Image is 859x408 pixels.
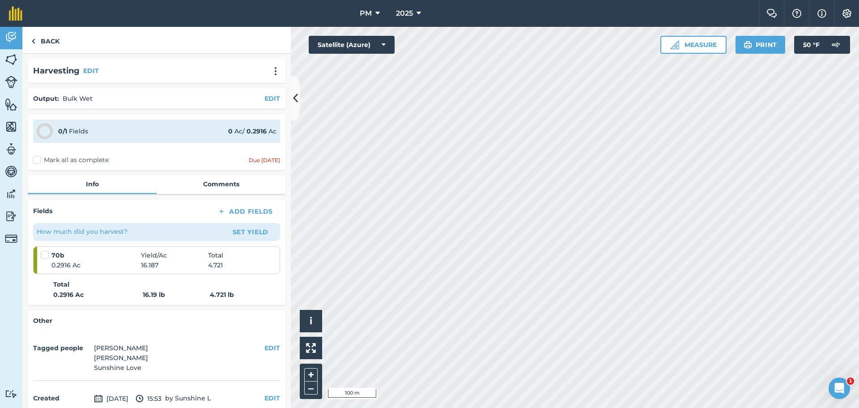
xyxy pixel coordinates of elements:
[33,316,280,326] h4: Other
[33,393,90,403] h4: Created
[791,9,802,18] img: A question mark icon
[58,126,88,136] div: Fields
[300,310,322,332] button: i
[264,393,280,403] button: EDIT
[136,393,144,404] img: svg+xml;base64,PD94bWwgdmVyc2lvbj0iMS4wIiBlbmNvZGluZz0idXRmLTgiPz4KPCEtLSBHZW5lcmF0b3I6IEFkb2JlIE...
[264,343,280,353] button: EDIT
[794,36,850,54] button: 50 °F
[33,64,80,77] h2: Harvesting
[53,290,143,300] strong: 0.2916 Ac
[803,36,820,54] span: 50 ° F
[5,98,17,111] img: svg+xml;base64,PHN2ZyB4bWxucz0iaHR0cDovL3d3dy53My5vcmcvMjAwMC9zdmciIHdpZHRoPSI1NiIgaGVpZ2h0PSI2MC...
[264,94,280,103] button: EDIT
[5,165,17,178] img: svg+xml;base64,PD94bWwgdmVyc2lvbj0iMS4wIiBlbmNvZGluZz0idXRmLTgiPz4KPCEtLSBHZW5lcmF0b3I6IEFkb2JlIE...
[94,393,103,404] img: svg+xml;base64,PD94bWwgdmVyc2lvbj0iMS4wIiBlbmNvZGluZz0idXRmLTgiPz4KPCEtLSBHZW5lcmF0b3I6IEFkb2JlIE...
[94,343,148,353] li: [PERSON_NAME]
[210,291,234,299] strong: 4.721 lb
[94,393,128,404] span: [DATE]
[33,155,109,165] label: Mark all as complete
[9,6,22,21] img: fieldmargin Logo
[5,76,17,88] img: svg+xml;base64,PD94bWwgdmVyc2lvbj0iMS4wIiBlbmNvZGluZz0idXRmLTgiPz4KPCEtLSBHZW5lcmF0b3I6IEFkb2JlIE...
[58,127,67,135] strong: 0 / 1
[63,94,93,103] p: Bulk Wet
[94,353,148,363] li: [PERSON_NAME]
[249,157,280,164] div: Due [DATE]
[5,232,17,245] img: svg+xml;base64,PD94bWwgdmVyc2lvbj0iMS4wIiBlbmNvZGluZz0idXRmLTgiPz4KPCEtLSBHZW5lcmF0b3I6IEFkb2JlIE...
[847,378,854,385] span: 1
[33,94,59,103] h4: Output :
[210,205,280,218] button: Add Fields
[51,260,141,270] span: 0.2916 Ac
[37,227,128,236] p: How much did you harvest?
[304,368,318,382] button: +
[396,8,413,19] span: 2025
[5,30,17,44] img: svg+xml;base64,PD94bWwgdmVyc2lvbj0iMS4wIiBlbmNvZGluZz0idXRmLTgiPz4KPCEtLSBHZW5lcmF0b3I6IEFkb2JlIE...
[660,36,727,54] button: Measure
[360,8,372,19] span: PM
[51,250,141,260] strong: 70b
[744,39,752,50] img: svg+xml;base64,PHN2ZyB4bWxucz0iaHR0cDovL3d3dy53My5vcmcvMjAwMC9zdmciIHdpZHRoPSIxOSIgaGVpZ2h0PSIyNC...
[5,120,17,133] img: svg+xml;base64,PHN2ZyB4bWxucz0iaHR0cDovL3d3dy53My5vcmcvMjAwMC9zdmciIHdpZHRoPSI1NiIgaGVpZ2h0PSI2MC...
[5,187,17,201] img: svg+xml;base64,PD94bWwgdmVyc2lvbj0iMS4wIiBlbmNvZGluZz0idXRmLTgiPz4KPCEtLSBHZW5lcmF0b3I6IEFkb2JlIE...
[309,36,395,54] button: Satellite (Azure)
[33,206,52,216] h4: Fields
[247,127,267,135] strong: 0.2916
[766,9,777,18] img: Two speech bubbles overlapping with the left bubble in the forefront
[228,127,233,135] strong: 0
[670,40,679,49] img: Ruler icon
[228,126,276,136] div: Ac / Ac
[141,250,208,260] span: Yield / Ac
[208,250,223,260] span: Total
[28,176,157,193] a: Info
[5,210,17,223] img: svg+xml;base64,PD94bWwgdmVyc2lvbj0iMS4wIiBlbmNvZGluZz0idXRmLTgiPz4KPCEtLSBHZW5lcmF0b3I6IEFkb2JlIE...
[829,378,850,399] iframe: Intercom live chat
[842,9,852,18] img: A cog icon
[304,382,318,395] button: –
[306,343,316,353] img: Four arrows, one pointing top left, one top right, one bottom right and the last bottom left
[817,8,826,19] img: svg+xml;base64,PHN2ZyB4bWxucz0iaHR0cDovL3d3dy53My5vcmcvMjAwMC9zdmciIHdpZHRoPSIxNyIgaGVpZ2h0PSIxNy...
[736,36,786,54] button: Print
[225,225,276,239] button: Set Yield
[143,290,210,300] strong: 16.19 lb
[141,260,208,270] span: 16.187
[5,142,17,156] img: svg+xml;base64,PD94bWwgdmVyc2lvbj0iMS4wIiBlbmNvZGluZz0idXRmLTgiPz4KPCEtLSBHZW5lcmF0b3I6IEFkb2JlIE...
[33,343,90,353] h4: Tagged people
[827,36,845,54] img: svg+xml;base64,PD94bWwgdmVyc2lvbj0iMS4wIiBlbmNvZGluZz0idXRmLTgiPz4KPCEtLSBHZW5lcmF0b3I6IEFkb2JlIE...
[22,27,68,53] a: Back
[53,279,69,289] strong: Total
[94,363,148,373] li: Sunshine Love
[208,260,223,270] span: 4.721
[5,53,17,66] img: svg+xml;base64,PHN2ZyB4bWxucz0iaHR0cDovL3d3dy53My5vcmcvMjAwMC9zdmciIHdpZHRoPSI1NiIgaGVpZ2h0PSI2MC...
[310,315,312,326] span: i
[83,66,99,76] button: EDIT
[157,176,285,193] a: Comments
[270,67,281,76] img: svg+xml;base64,PHN2ZyB4bWxucz0iaHR0cDovL3d3dy53My5vcmcvMjAwMC9zdmciIHdpZHRoPSIyMCIgaGVpZ2h0PSIyNC...
[136,393,162,404] span: 15:53
[5,390,17,398] img: svg+xml;base64,PD94bWwgdmVyc2lvbj0iMS4wIiBlbmNvZGluZz0idXRmLTgiPz4KPCEtLSBHZW5lcmF0b3I6IEFkb2JlIE...
[31,36,35,47] img: svg+xml;base64,PHN2ZyB4bWxucz0iaHR0cDovL3d3dy53My5vcmcvMjAwMC9zdmciIHdpZHRoPSI5IiBoZWlnaHQ9IjI0Ii...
